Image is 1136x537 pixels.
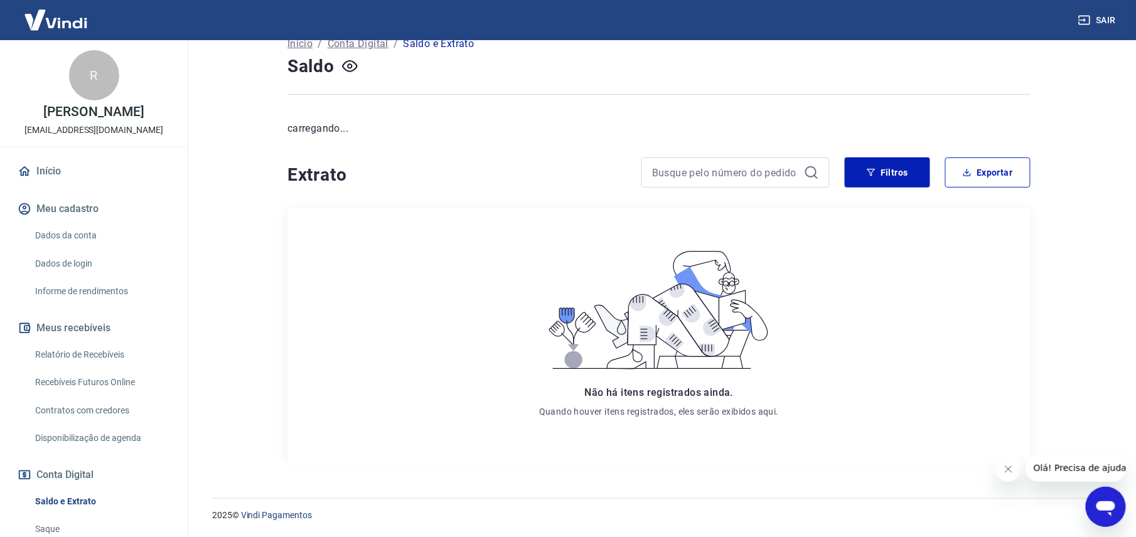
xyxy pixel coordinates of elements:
button: Sair [1076,9,1121,32]
a: Vindi Pagamentos [241,510,312,520]
p: [EMAIL_ADDRESS][DOMAIN_NAME] [24,124,163,137]
p: [PERSON_NAME] [43,105,144,119]
span: Não há itens registrados ainda. [585,386,733,398]
iframe: Fechar mensagem [996,457,1021,482]
span: Olá! Precisa de ajuda? [8,9,105,19]
input: Busque pelo número do pedido [652,163,799,182]
a: Recebíveis Futuros Online [30,370,173,395]
div: R [69,50,119,100]
button: Exportar [945,157,1031,188]
a: Saldo e Extrato [30,489,173,514]
p: carregando... [287,121,1031,136]
iframe: Botão para abrir a janela de mensagens [1086,487,1126,527]
button: Filtros [845,157,930,188]
a: Relatório de Recebíveis [30,342,173,368]
p: Quando houver itens registrados, eles serão exibidos aqui. [539,405,779,418]
a: Início [15,157,173,185]
button: Meus recebíveis [15,314,173,342]
p: / [394,36,398,51]
h4: Extrato [287,162,626,188]
iframe: Mensagem da empresa [1026,454,1126,482]
p: Saldo e Extrato [403,36,474,51]
a: Contratos com credores [30,398,173,423]
a: Dados de login [30,251,173,277]
a: Conta Digital [328,36,388,51]
a: Dados da conta [30,223,173,248]
button: Meu cadastro [15,195,173,223]
a: Disponibilização de agenda [30,425,173,451]
p: / [318,36,322,51]
h4: Saldo [287,54,335,79]
a: Início [287,36,313,51]
a: Informe de rendimentos [30,279,173,304]
button: Conta Digital [15,461,173,489]
img: Vindi [15,1,97,39]
p: 2025 © [212,509,1106,522]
